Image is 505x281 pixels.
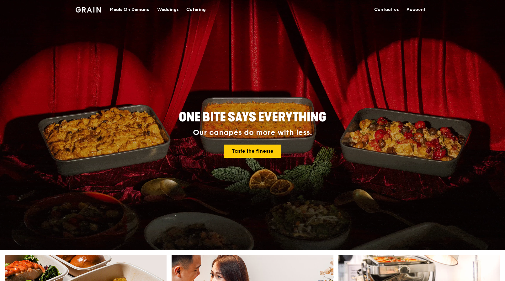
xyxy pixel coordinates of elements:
a: Taste the finesse [224,145,281,158]
a: Catering [183,0,210,19]
span: ONE BITE SAYS EVERYTHING [179,110,326,125]
a: Contact us [370,0,403,19]
img: Grain [76,7,101,13]
a: Weddings [153,0,183,19]
div: Catering [186,0,206,19]
div: Weddings [157,0,179,19]
div: Our canapés do more with less. [140,128,365,137]
div: Meals On Demand [110,0,150,19]
a: Account [403,0,429,19]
